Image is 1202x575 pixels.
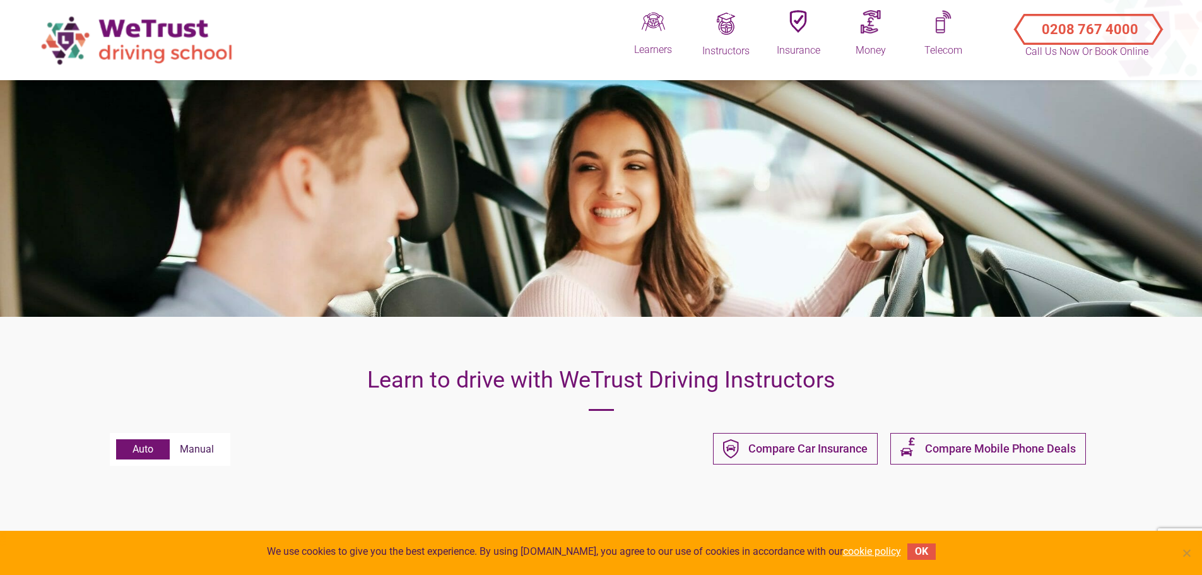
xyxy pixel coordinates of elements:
a: PURPLE-Group-47 Compare Mobile Phone Deals [890,433,1086,465]
div: Learners [622,43,685,57]
img: Trainingq.png [715,13,737,35]
div: Money [839,44,902,58]
a: Group 43 Compare Car Insurance [713,433,878,465]
label: Manual [170,439,224,459]
img: Driveq.png [642,10,665,33]
button: Call Us Now or Book Online [1019,11,1155,36]
img: PURPLE-Group-47 [900,434,916,463]
div: Instructors [694,44,757,58]
span: Compare Mobile Phone Deals [925,441,1076,456]
a: cookie policy [843,545,901,557]
span: No [1180,547,1193,559]
button: OK [907,543,936,560]
img: Mobileq.png [935,10,952,33]
img: Insuranceq.png [789,10,807,33]
p: Call Us Now or Book Online [1024,44,1150,59]
img: wetrust-ds-logo.png [32,7,246,73]
div: Insurance [767,44,830,58]
label: Auto [116,439,170,459]
div: Telecom [912,44,975,58]
img: Group 43 [723,439,739,459]
img: Moneyq.png [861,10,881,33]
a: Call Us Now or Book Online 0208 767 4000 [1003,3,1170,47]
span: We use cookies to give you the best experience. By using [DOMAIN_NAME], you agree to our use of c... [267,545,901,559]
span: Compare Car Insurance [748,441,868,456]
